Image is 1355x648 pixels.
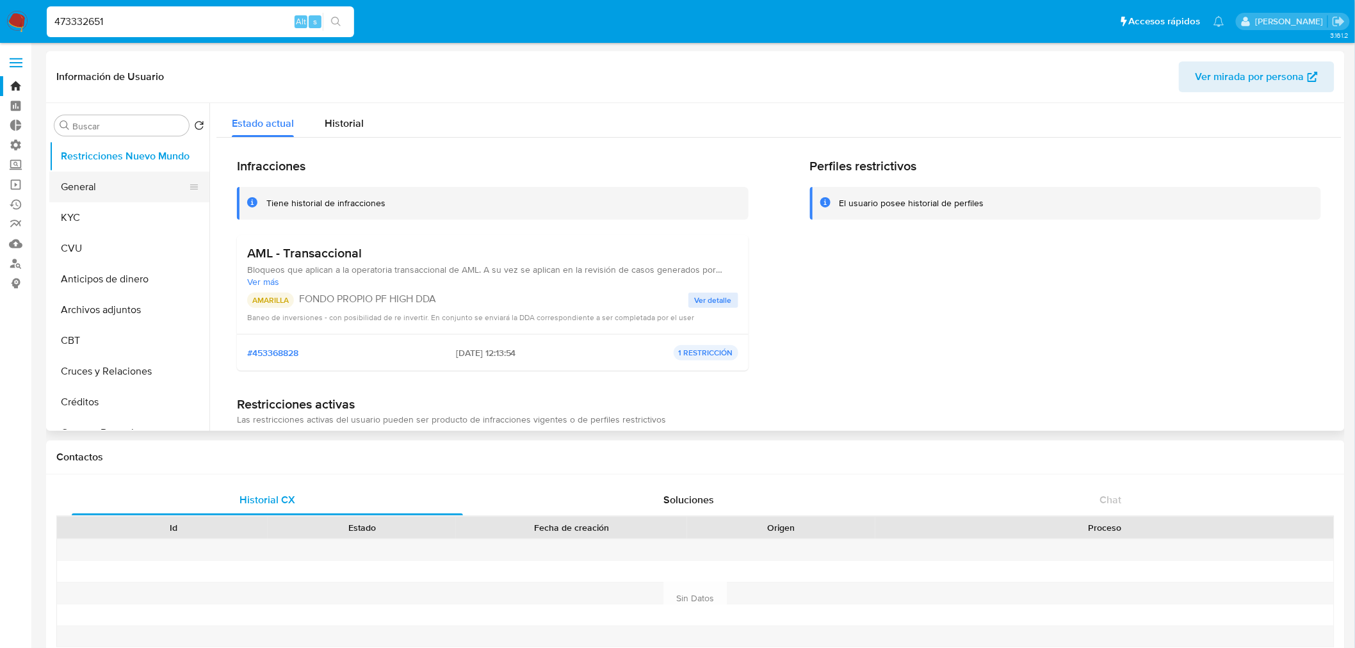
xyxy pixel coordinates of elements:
button: Buscar [60,120,70,131]
a: Notificaciones [1213,16,1224,27]
div: Origen [696,521,866,534]
button: Ver mirada por persona [1179,61,1335,92]
button: Volver al orden por defecto [194,120,204,134]
input: Buscar [72,120,184,132]
button: KYC [49,202,209,233]
button: CBT [49,325,209,356]
div: Id [88,521,259,534]
button: Cruces y Relaciones [49,356,209,387]
button: Anticipos de dinero [49,264,209,295]
span: Soluciones [664,492,715,507]
span: Accesos rápidos [1129,15,1201,28]
button: search-icon [323,13,349,31]
div: Proceso [884,521,1325,534]
span: Historial CX [239,492,295,507]
button: Restricciones Nuevo Mundo [49,141,209,172]
span: Chat [1100,492,1122,507]
button: General [49,172,199,202]
h1: Contactos [56,451,1335,464]
button: Créditos [49,387,209,417]
span: Alt [296,15,306,28]
h1: Información de Usuario [56,70,164,83]
a: Salir [1332,15,1345,28]
button: Cuentas Bancarias [49,417,209,448]
span: Ver mirada por persona [1196,61,1304,92]
button: Archivos adjuntos [49,295,209,325]
button: CVU [49,233,209,264]
div: Fecha de creación [465,521,678,534]
div: Estado [277,521,447,534]
input: Buscar usuario o caso... [47,13,354,30]
p: zoe.breuer@mercadolibre.com [1255,15,1327,28]
span: s [313,15,317,28]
